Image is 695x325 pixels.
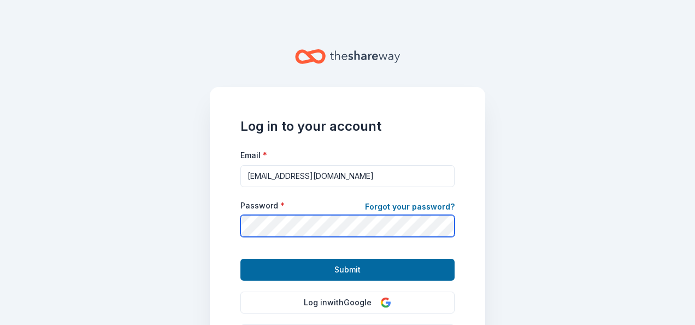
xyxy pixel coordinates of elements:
label: Password [240,200,285,211]
button: Submit [240,259,455,281]
a: Forgot your password? [365,200,455,216]
label: Email [240,150,267,161]
span: Submit [334,263,361,276]
img: Google Logo [380,297,391,308]
a: Home [295,44,400,69]
h1: Log in to your account [240,118,455,135]
button: Log inwithGoogle [240,292,455,314]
